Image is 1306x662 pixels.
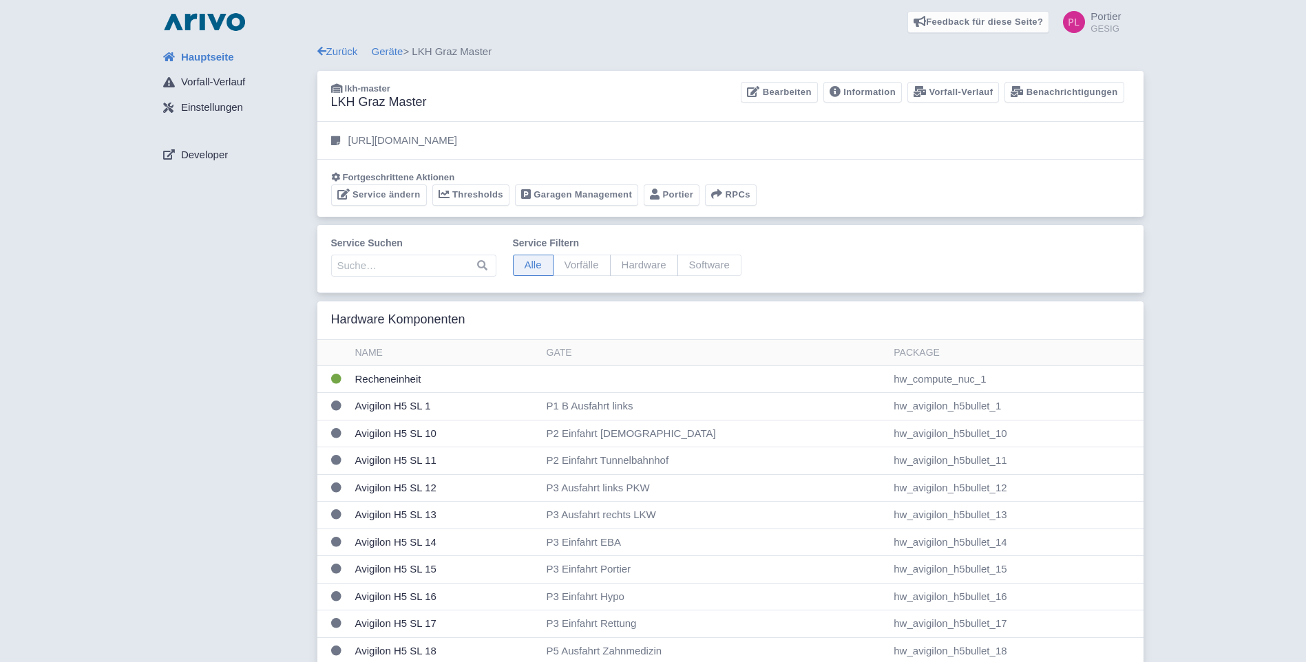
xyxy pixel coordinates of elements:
[888,340,1143,366] th: Package
[317,45,358,57] a: Zurück
[705,184,757,206] button: RPCs
[152,142,317,168] a: Developer
[1091,10,1121,22] span: Portier
[907,11,1050,33] a: Feedback für diese Seite?
[541,447,889,475] td: P2 Einfahrt Tunnelbahnhof
[331,95,427,110] h3: LKH Graz Master
[513,255,554,276] span: Alle
[331,312,465,328] h3: Hardware Komponenten
[350,528,541,556] td: Avigilon H5 SL 14
[888,556,1143,584] td: hw_avigilon_h5bullet_15
[350,556,541,584] td: Avigilon H5 SL 15
[888,583,1143,610] td: hw_avigilon_h5bullet_16
[331,236,496,250] label: Service suchen
[181,100,243,116] span: Einstellungen
[331,255,496,277] input: Suche…
[541,528,889,556] td: P3 Einfahrt EBA
[515,184,638,206] a: Garagen Management
[432,184,509,206] a: Thresholds
[348,133,457,149] p: [URL][DOMAIN_NAME]
[350,365,541,393] td: Recheneinheit
[541,393,889,420] td: P1 B Ausfahrt links
[888,420,1143,447] td: hw_avigilon_h5bullet_10
[350,583,541,610] td: Avigilon H5 SL 16
[1055,11,1121,33] a: Portier GESIG
[345,83,390,94] span: lkh-master
[513,236,741,250] label: Service filtern
[350,610,541,638] td: Avigilon H5 SL 17
[888,474,1143,502] td: hw_avigilon_h5bullet_12
[1004,82,1124,103] a: Benachrichtigungen
[541,610,889,638] td: P3 Einfahrt Rettung
[888,365,1143,393] td: hw_compute_nuc_1
[541,583,889,610] td: P3 Einfahrt Hypo
[823,82,902,103] a: Information
[1091,24,1121,33] small: GESIG
[644,184,699,206] a: Portier
[541,502,889,529] td: P3 Ausfahrt rechts LKW
[541,474,889,502] td: P3 Ausfahrt links PKW
[907,82,999,103] a: Vorfall-Verlauf
[888,610,1143,638] td: hw_avigilon_h5bullet_17
[677,255,741,276] span: Software
[152,70,317,96] a: Vorfall-Verlauf
[372,45,403,57] a: Geräte
[331,184,427,206] a: Service ändern
[541,340,889,366] th: Gate
[343,172,455,182] span: Fortgeschrittene Aktionen
[181,74,245,90] span: Vorfall-Verlauf
[741,82,817,103] a: Bearbeiten
[541,556,889,584] td: P3 Einfahrt Portier
[160,11,249,33] img: logo
[350,393,541,420] td: Avigilon H5 SL 1
[152,95,317,121] a: Einstellungen
[181,147,228,163] span: Developer
[541,420,889,447] td: P2 Einfahrt [DEMOGRAPHIC_DATA]
[350,447,541,475] td: Avigilon H5 SL 11
[350,420,541,447] td: Avigilon H5 SL 10
[610,255,678,276] span: Hardware
[181,50,234,65] span: Hauptseite
[888,447,1143,475] td: hw_avigilon_h5bullet_11
[350,340,541,366] th: Name
[317,44,1144,60] div: > LKH Graz Master
[553,255,611,276] span: Vorfälle
[350,474,541,502] td: Avigilon H5 SL 12
[888,502,1143,529] td: hw_avigilon_h5bullet_13
[888,528,1143,556] td: hw_avigilon_h5bullet_14
[888,393,1143,420] td: hw_avigilon_h5bullet_1
[350,502,541,529] td: Avigilon H5 SL 13
[152,44,317,70] a: Hauptseite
